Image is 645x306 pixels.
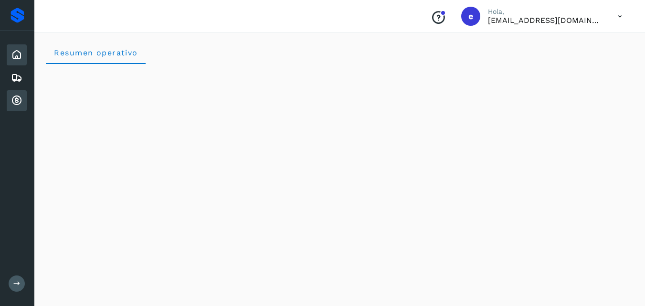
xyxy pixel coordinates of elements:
span: Resumen operativo [53,48,138,57]
p: ebenezer5009@gmail.com [488,16,603,25]
div: Inicio [7,44,27,65]
div: Cuentas por cobrar [7,90,27,111]
p: Hola, [488,8,603,16]
div: Embarques [7,67,27,88]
